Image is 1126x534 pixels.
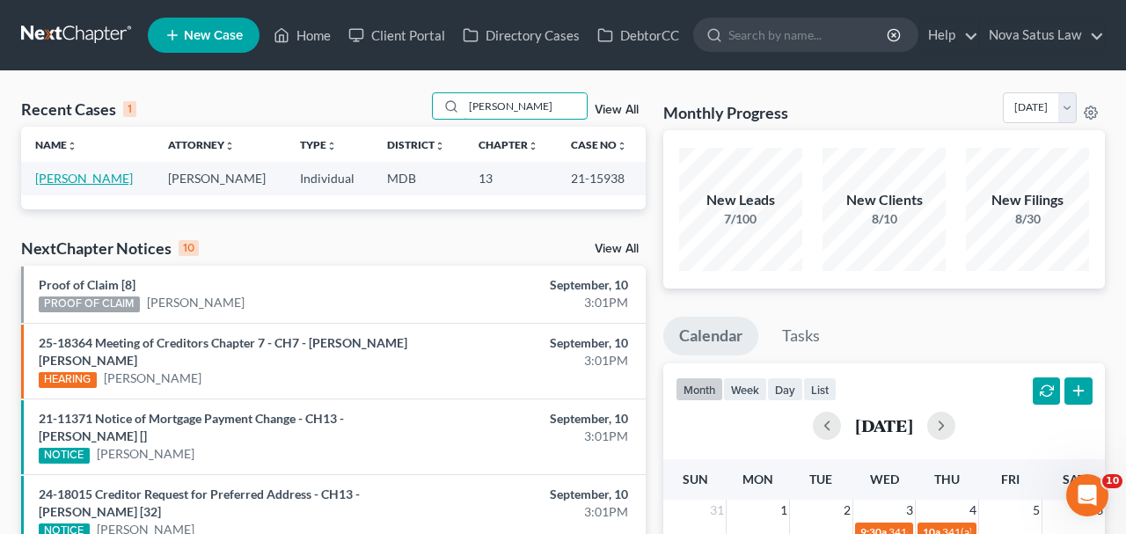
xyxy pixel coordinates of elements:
[443,334,628,352] div: September, 10
[286,162,373,194] td: Individual
[373,162,464,194] td: MDB
[767,377,803,401] button: day
[528,141,538,151] i: unfold_more
[443,428,628,445] div: 3:01PM
[803,377,837,401] button: list
[708,500,726,521] span: 31
[21,238,199,259] div: NextChapter Notices
[464,93,587,119] input: Search by name...
[39,448,90,464] div: NOTICE
[663,317,758,355] a: Calendar
[123,101,136,117] div: 1
[663,102,788,123] h3: Monthly Progress
[870,472,899,486] span: Wed
[1001,472,1020,486] span: Fri
[340,19,454,51] a: Client Portal
[823,210,946,228] div: 8/10
[443,410,628,428] div: September, 10
[595,243,639,255] a: View All
[742,472,773,486] span: Mon
[904,500,915,521] span: 3
[443,486,628,503] div: September, 10
[968,500,978,521] span: 4
[39,372,97,388] div: HEARING
[39,277,135,292] a: Proof of Claim [8]
[683,472,708,486] span: Sun
[728,18,889,51] input: Search by name...
[35,171,133,186] a: [PERSON_NAME]
[35,138,77,151] a: Nameunfold_more
[435,141,445,151] i: unfold_more
[1066,474,1108,516] iframe: Intercom live chat
[617,141,627,151] i: unfold_more
[1063,472,1085,486] span: Sat
[571,138,627,151] a: Case Nounfold_more
[919,19,978,51] a: Help
[966,210,1089,228] div: 8/30
[464,162,557,194] td: 13
[934,472,960,486] span: Thu
[980,19,1104,51] a: Nova Satus Law
[184,29,243,42] span: New Case
[443,503,628,521] div: 3:01PM
[1102,474,1122,488] span: 10
[147,294,245,311] a: [PERSON_NAME]
[842,500,852,521] span: 2
[479,138,538,151] a: Chapterunfold_more
[97,445,194,463] a: [PERSON_NAME]
[966,190,1089,210] div: New Filings
[326,141,337,151] i: unfold_more
[443,352,628,369] div: 3:01PM
[823,190,946,210] div: New Clients
[39,335,407,368] a: 25-18364 Meeting of Creditors Chapter 7 - CH7 - [PERSON_NAME] [PERSON_NAME]
[67,141,77,151] i: unfold_more
[766,317,836,355] a: Tasks
[679,190,802,210] div: New Leads
[387,138,445,151] a: Districtunfold_more
[179,240,199,256] div: 10
[39,411,344,443] a: 21-11371 Notice of Mortgage Payment Change - CH13 - [PERSON_NAME] []
[104,369,201,387] a: [PERSON_NAME]
[443,294,628,311] div: 3:01PM
[168,138,235,151] a: Attorneyunfold_more
[1031,500,1042,521] span: 5
[300,138,337,151] a: Typeunfold_more
[679,210,802,228] div: 7/100
[265,19,340,51] a: Home
[21,99,136,120] div: Recent Cases
[154,162,287,194] td: [PERSON_NAME]
[39,296,140,312] div: PROOF OF CLAIM
[779,500,789,521] span: 1
[557,162,646,194] td: 21-15938
[676,377,723,401] button: month
[595,104,639,116] a: View All
[809,472,832,486] span: Tue
[855,416,913,435] h2: [DATE]
[589,19,688,51] a: DebtorCC
[443,276,628,294] div: September, 10
[224,141,235,151] i: unfold_more
[454,19,589,51] a: Directory Cases
[723,377,767,401] button: week
[39,486,360,519] a: 24-18015 Creditor Request for Preferred Address - CH13 - [PERSON_NAME] [32]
